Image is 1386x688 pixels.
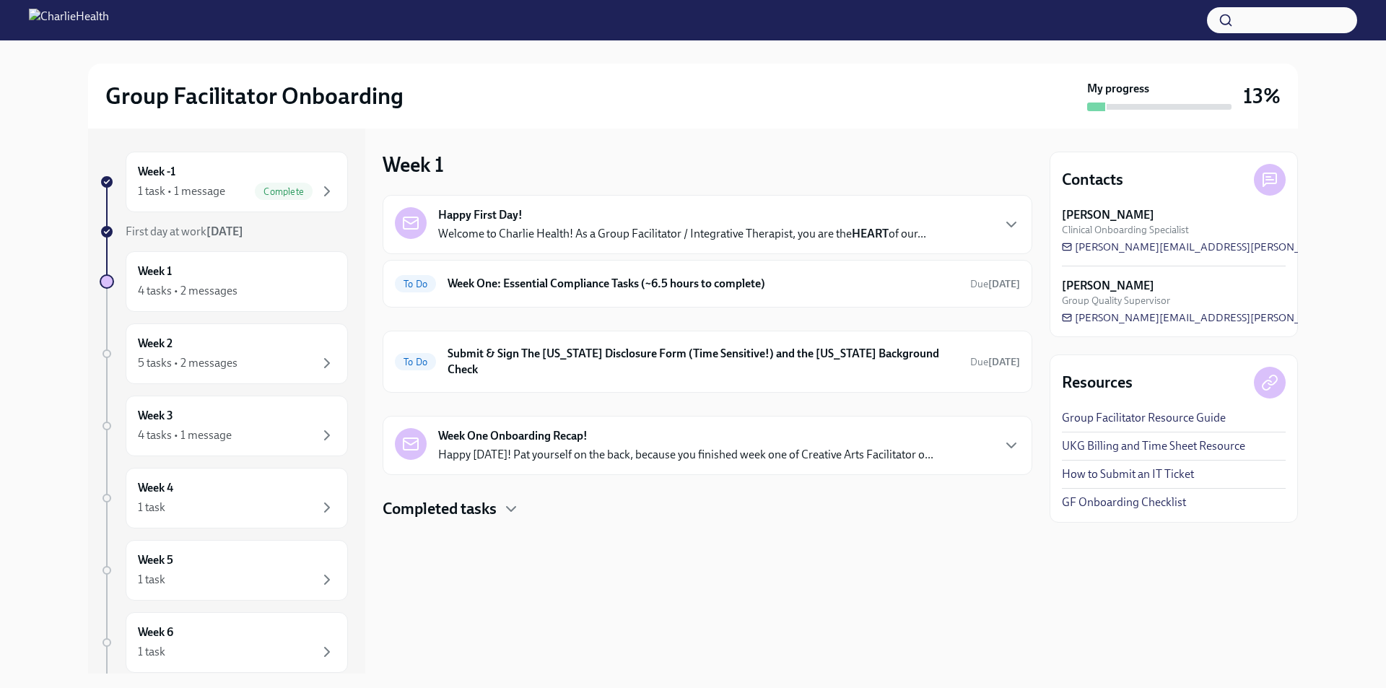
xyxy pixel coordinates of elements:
[438,447,933,463] p: Happy [DATE]! Pat yourself on the back, because you finished week one of Creative Arts Facilitato...
[438,428,588,444] strong: Week One Onboarding Recap!
[970,356,1020,368] span: Due
[100,152,348,212] a: Week -11 task • 1 messageComplete
[29,9,109,32] img: CharlieHealth
[138,427,232,443] div: 4 tasks • 1 message
[383,498,497,520] h4: Completed tasks
[100,251,348,312] a: Week 14 tasks • 2 messages
[1062,223,1189,237] span: Clinical Onboarding Specialist
[1062,410,1226,426] a: Group Facilitator Resource Guide
[970,277,1020,291] span: September 15th, 2025 10:00
[1062,466,1194,482] a: How to Submit an IT Ticket
[138,336,173,352] h6: Week 2
[1243,83,1281,109] h3: 13%
[138,408,173,424] h6: Week 3
[395,272,1020,295] a: To DoWeek One: Essential Compliance Tasks (~6.5 hours to complete)Due[DATE]
[100,540,348,601] a: Week 51 task
[1062,207,1154,223] strong: [PERSON_NAME]
[138,500,165,515] div: 1 task
[138,355,237,371] div: 5 tasks • 2 messages
[138,572,165,588] div: 1 task
[970,278,1020,290] span: Due
[1062,169,1123,191] h4: Contacts
[100,323,348,384] a: Week 25 tasks • 2 messages
[255,186,313,197] span: Complete
[395,343,1020,380] a: To DoSubmit & Sign The [US_STATE] Disclosure Form (Time Sensitive!) and the [US_STATE] Background...
[1087,81,1149,97] strong: My progress
[100,612,348,673] a: Week 61 task
[448,346,959,378] h6: Submit & Sign The [US_STATE] Disclosure Form (Time Sensitive!) and the [US_STATE] Background Check
[988,278,1020,290] strong: [DATE]
[126,225,243,238] span: First day at work
[138,552,173,568] h6: Week 5
[100,468,348,528] a: Week 41 task
[1062,495,1186,510] a: GF Onboarding Checklist
[852,227,889,240] strong: HEART
[138,264,172,279] h6: Week 1
[448,276,959,292] h6: Week One: Essential Compliance Tasks (~6.5 hours to complete)
[138,164,175,180] h6: Week -1
[383,498,1032,520] div: Completed tasks
[395,357,436,367] span: To Do
[988,356,1020,368] strong: [DATE]
[138,480,173,496] h6: Week 4
[970,355,1020,369] span: September 17th, 2025 10:00
[1062,438,1245,454] a: UKG Billing and Time Sheet Resource
[100,224,348,240] a: First day at work[DATE]
[438,226,926,242] p: Welcome to Charlie Health! As a Group Facilitator / Integrative Therapist, you are the of our...
[1062,294,1170,308] span: Group Quality Supervisor
[383,152,444,178] h3: Week 1
[138,183,225,199] div: 1 task • 1 message
[138,624,173,640] h6: Week 6
[1062,278,1154,294] strong: [PERSON_NAME]
[105,82,404,110] h2: Group Facilitator Onboarding
[138,283,237,299] div: 4 tasks • 2 messages
[138,644,165,660] div: 1 task
[1062,372,1133,393] h4: Resources
[395,279,436,289] span: To Do
[100,396,348,456] a: Week 34 tasks • 1 message
[206,225,243,238] strong: [DATE]
[438,207,523,223] strong: Happy First Day!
